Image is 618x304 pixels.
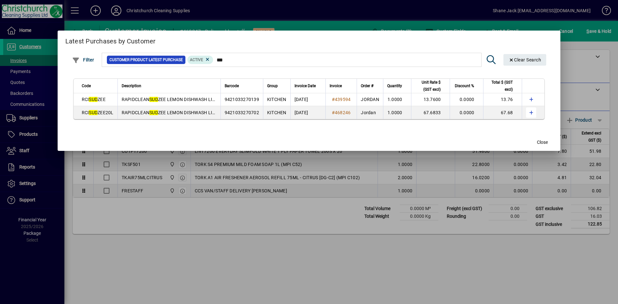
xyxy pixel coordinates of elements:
[330,82,342,89] span: Invoice
[383,106,411,119] td: 1.0000
[267,110,286,115] span: KITCHEN
[415,79,446,93] div: Unit Rate $ (GST excl)
[415,79,441,93] span: Unit Rate $ (GST excl)
[225,97,259,102] span: 9421033270139
[267,97,286,102] span: KITCHEN
[450,93,483,106] td: 0.0000
[411,106,450,119] td: 67.6833
[89,110,98,115] em: SUD
[187,56,213,64] mat-chip: Product Activation Status: Active
[58,31,561,49] h2: Latest Purchases by Customer
[357,106,383,119] td: Jordan
[267,82,278,89] span: Group
[295,82,316,89] span: Invoice Date
[267,82,286,89] div: Group
[332,110,335,115] span: #
[190,58,203,62] span: Active
[122,82,217,89] div: Description
[82,97,106,102] span: RCI ZEE
[122,97,251,102] span: RAPIDCLEAN ZEE LEMON DISHWASH LIQUID 5L (MPI C32)
[149,110,158,115] em: SUD
[487,79,513,93] span: Total $ (GST excl)
[483,93,522,106] td: 13.76
[330,82,353,89] div: Invoice
[509,57,541,62] span: Clear Search
[225,82,239,89] span: Barcode
[387,82,408,89] div: Quantity
[450,106,483,119] td: 0.0000
[72,57,94,62] span: Filter
[330,96,353,103] a: #439594
[361,82,379,89] div: Order #
[537,139,548,146] span: Close
[225,82,259,89] div: Barcode
[70,54,96,66] button: Filter
[454,82,480,89] div: Discount %
[82,82,91,89] span: Code
[335,110,351,115] span: 468246
[109,57,183,63] span: Customer Product Latest Purchase
[295,82,322,89] div: Invoice Date
[487,79,519,93] div: Total $ (GST excl)
[532,137,553,148] button: Close
[483,106,522,119] td: 67.68
[361,82,373,89] span: Order #
[357,93,383,106] td: JORDAN
[82,110,114,115] span: RCI ZEE20L
[290,106,325,119] td: [DATE]
[149,97,158,102] em: SUD
[290,93,325,106] td: [DATE]
[82,82,114,89] div: Code
[383,93,411,106] td: 1.0000
[335,97,351,102] span: 439594
[330,109,353,116] a: #468246
[332,97,335,102] span: #
[411,93,450,106] td: 13.7600
[387,82,402,89] span: Quantity
[225,110,259,115] span: 9421033270702
[89,97,98,102] em: SUD
[503,54,547,66] button: Clear
[122,82,141,89] span: Description
[122,110,254,115] span: RAPIDCLEAN ZEE LEMON DISHWASH LIQUID 20L (MPI C32)
[455,82,474,89] span: Discount %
